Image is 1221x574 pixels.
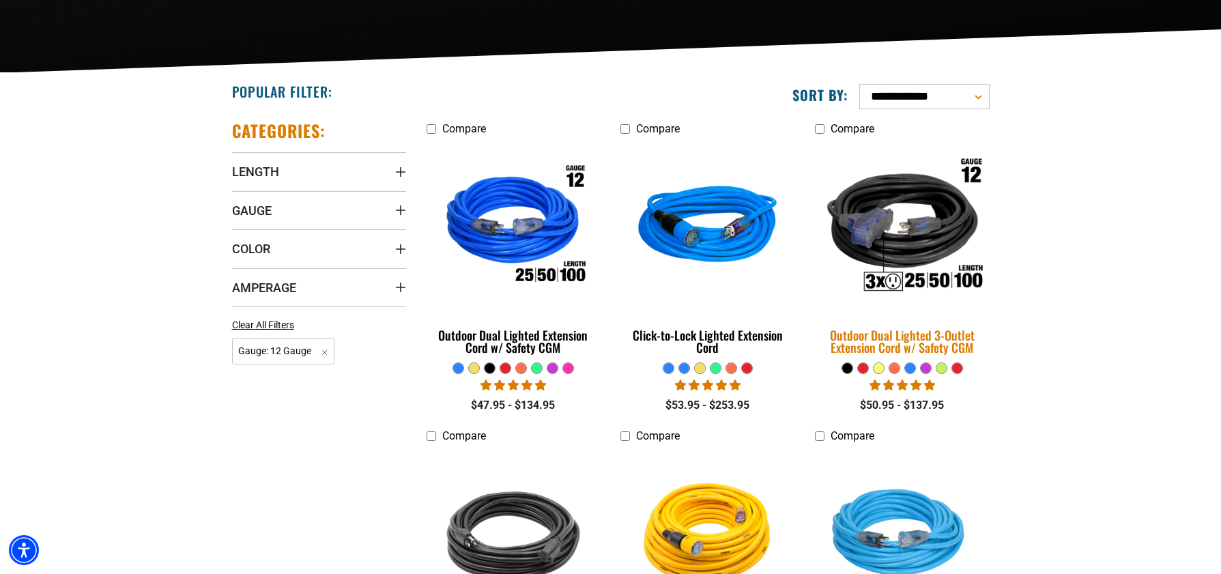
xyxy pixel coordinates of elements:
[870,379,935,392] span: 4.80 stars
[232,191,406,229] summary: Gauge
[480,379,546,392] span: 4.81 stars
[636,429,680,442] span: Compare
[427,142,601,362] a: Outdoor Dual Lighted Extension Cord w/ Safety CGM Outdoor Dual Lighted Extension Cord w/ Safety CGM
[232,164,279,180] span: Length
[9,535,39,565] div: Accessibility Menu
[427,329,601,354] div: Outdoor Dual Lighted Extension Cord w/ Safety CGM
[232,203,272,218] span: Gauge
[831,429,874,442] span: Compare
[232,318,300,332] a: Clear All Filters
[622,149,794,306] img: blue
[232,229,406,268] summary: Color
[620,329,794,354] div: Click-to-Lock Lighted Extension Cord
[232,241,270,257] span: Color
[232,319,294,330] span: Clear All Filters
[232,280,296,296] span: Amperage
[232,83,332,100] h2: Popular Filter:
[232,152,406,190] summary: Length
[831,122,874,135] span: Compare
[427,397,601,414] div: $47.95 - $134.95
[815,397,989,414] div: $50.95 - $137.95
[442,429,486,442] span: Compare
[232,268,406,306] summary: Amperage
[620,142,794,362] a: blue Click-to-Lock Lighted Extension Cord
[636,122,680,135] span: Compare
[815,329,989,354] div: Outdoor Dual Lighted 3-Outlet Extension Cord w/ Safety CGM
[232,338,335,364] span: Gauge: 12 Gauge
[807,140,998,315] img: Outdoor Dual Lighted 3-Outlet Extension Cord w/ Safety CGM
[675,379,741,392] span: 4.87 stars
[792,86,848,104] label: Sort by:
[427,149,599,306] img: Outdoor Dual Lighted Extension Cord w/ Safety CGM
[442,122,486,135] span: Compare
[620,397,794,414] div: $53.95 - $253.95
[815,142,989,362] a: Outdoor Dual Lighted 3-Outlet Extension Cord w/ Safety CGM Outdoor Dual Lighted 3-Outlet Extensio...
[232,120,326,141] h2: Categories:
[232,344,335,357] a: Gauge: 12 Gauge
